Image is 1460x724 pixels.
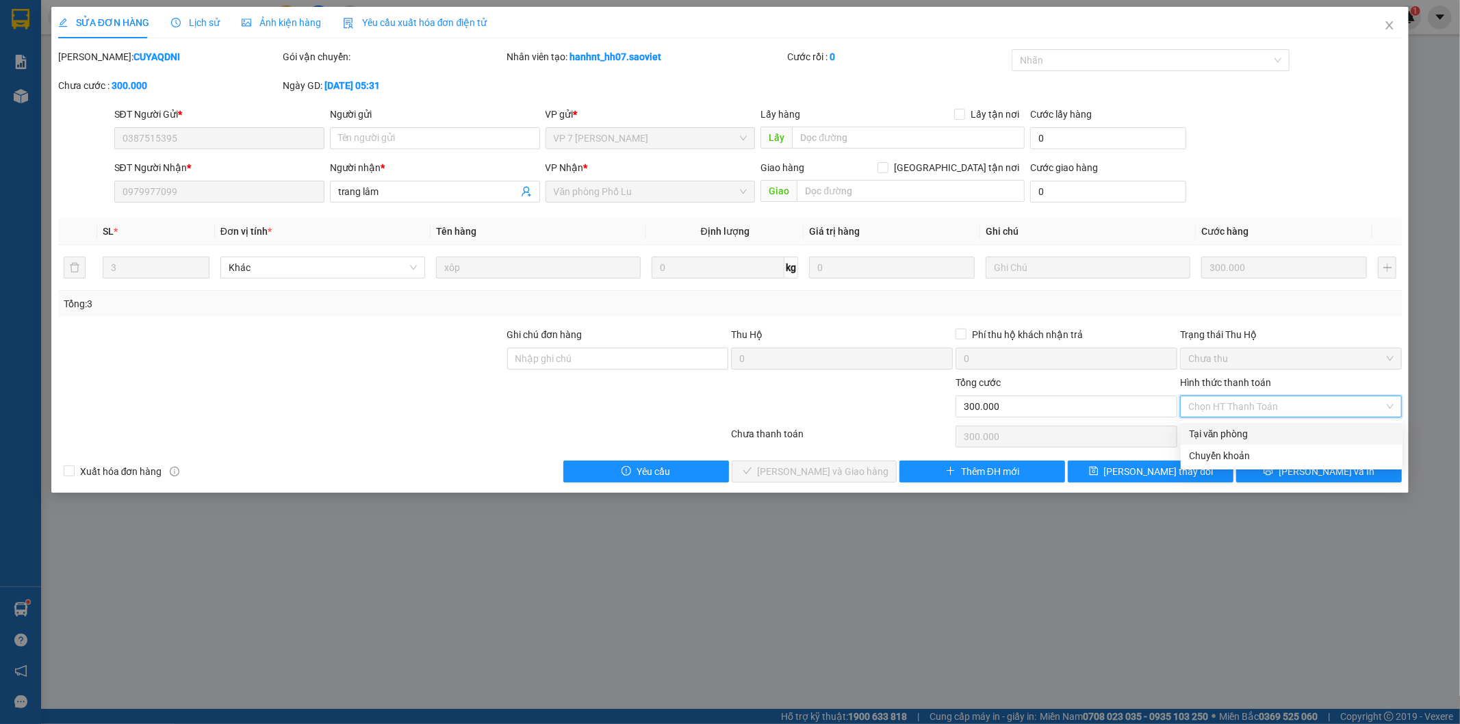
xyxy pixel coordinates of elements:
[133,51,180,62] b: CUYAQDNI
[787,49,1009,64] div: Cước rồi :
[1180,327,1402,342] div: Trạng thái Thu Hộ
[114,107,324,122] div: SĐT Người Gửi
[75,464,168,479] span: Xuất hóa đơn hàng
[730,426,955,450] div: Chưa thanh toán
[956,377,1001,388] span: Tổng cước
[888,160,1025,175] span: [GEOGRAPHIC_DATA] tận nơi
[283,49,504,64] div: Gói vận chuyển:
[961,464,1019,479] span: Thêm ĐH mới
[965,107,1025,122] span: Lấy tận nơi
[58,17,149,28] span: SỬA ĐƠN HÀNG
[760,180,797,202] span: Giao
[103,226,114,237] span: SL
[343,18,354,29] img: icon
[64,257,86,279] button: delete
[760,162,804,173] span: Giao hàng
[58,49,280,64] div: [PERSON_NAME]:
[1188,348,1394,369] span: Chưa thu
[1030,109,1092,120] label: Cước lấy hàng
[1089,466,1099,477] span: save
[563,461,729,482] button: exclamation-circleYêu cầu
[330,160,540,175] div: Người nhận
[1189,426,1394,441] div: Tại văn phòng
[546,162,584,173] span: VP Nhận
[58,18,68,27] span: edit
[436,226,476,237] span: Tên hàng
[809,257,975,279] input: 0
[784,257,798,279] span: kg
[946,466,956,477] span: plus
[731,329,763,340] span: Thu Hộ
[283,78,504,93] div: Ngày GD:
[171,17,220,28] span: Lịch sử
[8,11,76,79] img: logo.jpg
[760,109,800,120] span: Lấy hàng
[760,127,792,148] span: Lấy
[554,128,747,148] span: VP 7 Phạm Văn Đồng
[1068,461,1233,482] button: save[PERSON_NAME] thay đổi
[1236,461,1402,482] button: printer[PERSON_NAME] và In
[183,11,331,34] b: [DOMAIN_NAME]
[521,186,532,197] span: user-add
[1188,396,1394,417] span: Chọn HT Thanh Toán
[546,107,756,122] div: VP gửi
[507,348,729,370] input: Ghi chú đơn hàng
[554,181,747,202] span: Văn phòng Phố Lu
[1384,20,1395,31] span: close
[170,467,179,476] span: info-circle
[1030,162,1098,173] label: Cước giao hàng
[229,257,417,278] span: Khác
[1180,377,1271,388] label: Hình thức thanh toán
[1378,257,1396,279] button: plus
[1104,464,1214,479] span: [PERSON_NAME] thay đổi
[570,51,662,62] b: hanhnt_hh07.saoviet
[8,79,110,102] h2: JWKYT2DF
[58,78,280,93] div: Chưa cước :
[324,80,380,91] b: [DATE] 05:31
[507,49,785,64] div: Nhân viên tạo:
[242,18,251,27] span: picture
[986,257,1190,279] input: Ghi Chú
[242,17,321,28] span: Ảnh kiện hàng
[797,180,1025,202] input: Dọc đường
[112,80,147,91] b: 300.000
[436,257,641,279] input: VD: Bàn, Ghế
[72,79,331,209] h2: VP Nhận: VP Nhận 779 Giải Phóng
[64,296,563,311] div: Tổng: 3
[1279,464,1374,479] span: [PERSON_NAME] và In
[701,226,750,237] span: Định lượng
[622,466,631,477] span: exclamation-circle
[1030,181,1186,203] input: Cước giao hàng
[637,464,670,479] span: Yêu cầu
[83,32,167,55] b: Sao Việt
[1189,448,1394,463] div: Chuyển khoản
[507,329,582,340] label: Ghi chú đơn hàng
[830,51,835,62] b: 0
[171,18,181,27] span: clock-circle
[330,107,540,122] div: Người gửi
[966,327,1088,342] span: Phí thu hộ khách nhận trả
[114,160,324,175] div: SĐT Người Nhận
[792,127,1025,148] input: Dọc đường
[980,218,1196,245] th: Ghi chú
[732,461,897,482] button: check[PERSON_NAME] và Giao hàng
[1201,226,1248,237] span: Cước hàng
[1264,466,1273,477] span: printer
[1370,7,1409,45] button: Close
[899,461,1065,482] button: plusThêm ĐH mới
[1201,257,1367,279] input: 0
[809,226,860,237] span: Giá trị hàng
[1030,127,1186,149] input: Cước lấy hàng
[343,17,487,28] span: Yêu cầu xuất hóa đơn điện tử
[220,226,272,237] span: Đơn vị tính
